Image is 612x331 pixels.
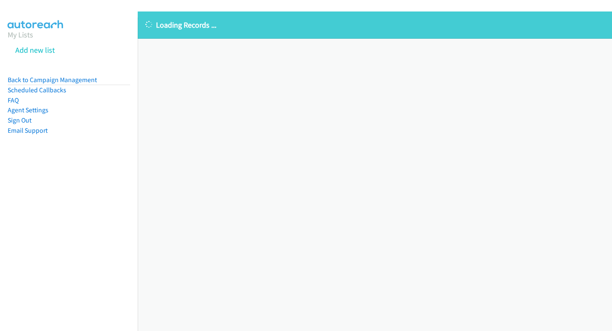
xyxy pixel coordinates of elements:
[15,45,55,55] a: Add new list
[8,106,48,114] a: Agent Settings
[145,19,604,31] p: Loading Records ...
[8,116,31,124] a: Sign Out
[8,96,19,104] a: FAQ
[8,30,33,40] a: My Lists
[8,126,48,134] a: Email Support
[8,86,66,94] a: Scheduled Callbacks
[8,76,97,84] a: Back to Campaign Management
